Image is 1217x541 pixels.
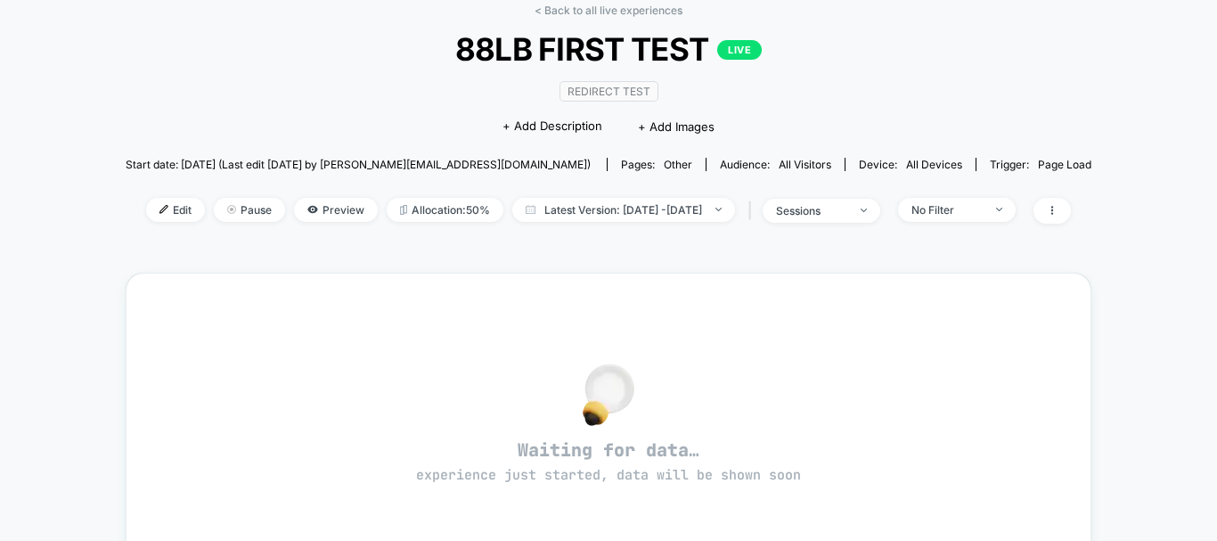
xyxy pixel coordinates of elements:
a: < Back to all live experiences [535,4,682,17]
div: Trigger: [990,158,1091,171]
span: | [744,198,763,224]
span: Pause [214,198,285,222]
div: Audience: [720,158,831,171]
img: end [996,208,1002,211]
span: Device: [845,158,976,171]
span: Waiting for data… [158,439,1059,485]
img: end [715,208,722,211]
span: Edit [146,198,205,222]
img: no_data [583,364,634,426]
span: Preview [294,198,378,222]
img: rebalance [400,205,407,215]
span: Start date: [DATE] (Last edit [DATE] by [PERSON_NAME][EMAIL_ADDRESS][DOMAIN_NAME]) [126,158,591,171]
span: + Add Images [638,119,715,134]
img: end [227,205,236,214]
span: Latest Version: [DATE] - [DATE] [512,198,735,222]
span: 88LB FIRST TEST [174,30,1042,68]
span: All Visitors [779,158,831,171]
img: edit [159,205,168,214]
span: other [664,158,692,171]
p: LIVE [717,40,762,60]
span: experience just started, data will be shown soon [416,466,801,484]
span: Allocation: 50% [387,198,503,222]
img: end [861,209,867,212]
span: all devices [906,158,962,171]
span: + Add Description [502,118,602,135]
div: No Filter [911,203,983,217]
img: calendar [526,205,535,214]
div: Pages: [621,158,692,171]
span: Page Load [1038,158,1091,171]
span: Redirect Test [559,81,658,102]
div: sessions [776,204,847,217]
